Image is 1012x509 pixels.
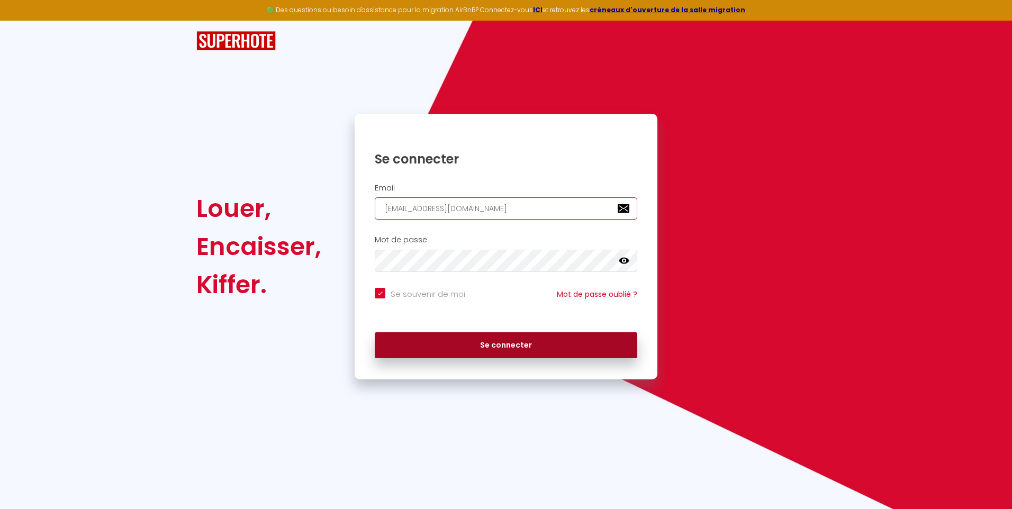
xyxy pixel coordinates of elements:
[196,228,321,266] div: Encaisser,
[375,151,637,167] h1: Se connecter
[557,289,637,299] a: Mot de passe oublié ?
[590,5,745,14] a: créneaux d'ouverture de la salle migration
[8,4,40,36] button: Ouvrir le widget de chat LiveChat
[375,332,637,359] button: Se connecter
[533,5,543,14] a: ICI
[375,235,637,244] h2: Mot de passe
[196,266,321,304] div: Kiffer.
[196,189,321,228] div: Louer,
[375,197,637,220] input: Ton Email
[375,184,637,193] h2: Email
[196,31,276,51] img: SuperHote logo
